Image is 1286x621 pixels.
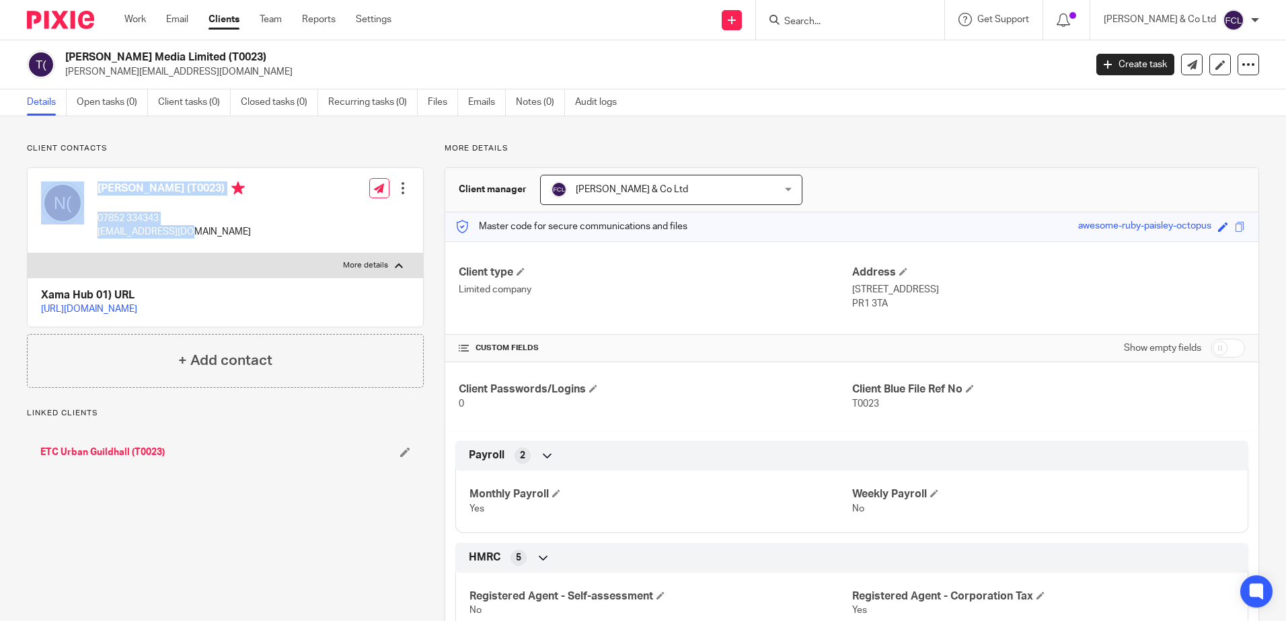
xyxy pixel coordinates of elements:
h3: Client manager [459,183,527,196]
h4: Client Passwords/Logins [459,382,852,397]
h4: [PERSON_NAME] (T0023) [98,181,251,198]
p: [PERSON_NAME] & Co Ltd [1104,13,1216,26]
a: Email [166,13,188,26]
h4: Registered Agent - Corporation Tax [852,589,1234,604]
span: Get Support [977,15,1029,24]
a: Audit logs [575,89,627,116]
a: Settings [356,13,391,26]
span: Yes [469,504,484,513]
span: Payroll [469,448,504,462]
i: Primary [231,181,245,195]
h4: + Add contact [178,350,272,371]
p: Master code for secure communications and files [455,220,687,233]
h2: [PERSON_NAME] Media Limited (T0023) [65,50,874,65]
h4: Client Blue File Ref No [852,382,1245,397]
img: svg%3E [551,181,567,198]
div: awesome-ruby-paisley-octopus [1078,219,1211,235]
a: Reports [302,13,336,26]
h4: CUSTOM FIELDS [459,343,852,354]
h4: Xama Hub 01) URL [41,288,410,302]
span: [PERSON_NAME] & Co Ltd [576,185,688,194]
p: 07852 334343 [98,212,251,225]
span: 5 [516,551,521,565]
h4: Address [852,265,1245,280]
h4: Monthly Payroll [469,487,852,501]
a: Work [124,13,146,26]
img: svg%3E [1223,9,1244,31]
p: Client contacts [27,143,424,154]
span: No [469,606,482,615]
p: [EMAIL_ADDRESS][DOMAIN_NAME] [98,225,251,239]
span: T0023 [852,399,879,409]
img: Pixie [27,11,94,29]
a: Create task [1096,54,1174,75]
a: ETC Urban Guildhall (T0023) [40,446,165,459]
a: Open tasks (0) [77,89,148,116]
label: Show empty fields [1124,341,1201,355]
span: HMRC [469,550,500,565]
a: Closed tasks (0) [241,89,318,116]
span: No [852,504,864,513]
span: 0 [459,399,464,409]
p: [PERSON_NAME][EMAIL_ADDRESS][DOMAIN_NAME] [65,65,1076,79]
input: Search [783,16,904,28]
p: Limited company [459,283,852,296]
span: 2 [520,449,525,462]
h4: Client type [459,265,852,280]
p: Linked clients [27,408,424,419]
a: Team [260,13,282,26]
p: More details [445,143,1259,154]
p: [STREET_ADDRESS] [852,283,1245,296]
a: Emails [468,89,506,116]
a: Clients [209,13,239,26]
h4: Weekly Payroll [852,487,1234,501]
p: More details [343,260,388,271]
h4: Registered Agent - Self-assessment [469,589,852,604]
a: Client tasks (0) [158,89,231,116]
p: PR1 3TA [852,297,1245,310]
img: svg%3E [41,181,84,224]
img: svg%3E [27,50,55,79]
a: [URL][DOMAIN_NAME] [41,304,137,314]
a: Recurring tasks (0) [328,89,418,116]
a: Notes (0) [516,89,565,116]
a: Details [27,89,67,116]
span: Yes [852,606,867,615]
a: Files [428,89,458,116]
